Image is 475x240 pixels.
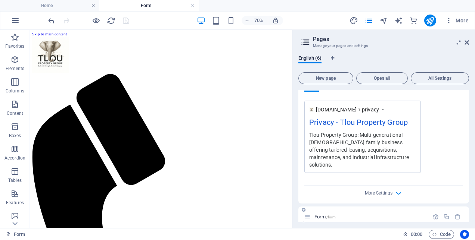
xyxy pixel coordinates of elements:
button: design [350,16,358,25]
div: Remove [454,214,461,220]
p: Boxes [9,133,21,139]
i: Publish [426,16,434,25]
p: Tables [8,177,22,183]
div: Language Tabs [298,55,469,69]
span: : [416,231,417,237]
button: navigator [379,16,388,25]
span: Open all [360,76,404,80]
p: Favorites [5,43,24,49]
h2: Pages [313,36,469,42]
a: Skip to main content [3,3,53,9]
button: Code [429,230,454,239]
h6: 70% [253,16,265,25]
div: Privacy - Tlou Property Group [309,117,416,131]
p: Features [6,200,24,206]
div: Tlou Property Group: Multi-generational [DEMOGRAPHIC_DATA] family business offering tailored leas... [309,131,416,168]
div: Duplicate [443,214,450,220]
i: Undo: Change pages (Ctrl+Z) [47,16,56,25]
button: Usercentrics [460,230,469,239]
span: More [445,17,469,24]
h4: Form [99,1,199,10]
i: On resize automatically adjust zoom level to fit chosen device. [272,17,279,24]
button: 70% [242,16,268,25]
a: Click to cancel selection. Double-click to open Pages [6,230,25,239]
span: More Settings [365,190,392,196]
i: AI Writer [394,16,403,25]
button: All Settings [411,72,469,84]
button: reload [106,16,115,25]
span: 00 00 [411,230,422,239]
span: /form [326,215,336,219]
button: More [442,15,472,26]
i: Pages (Ctrl+Alt+S) [364,16,373,25]
span: privacy [362,106,379,113]
p: Content [7,110,23,116]
button: Click here to leave preview mode and continue editing [91,16,100,25]
img: ChatGPTImageAug13202501_35_33PM-tnHejTu4RwB82dWgm_WUAg-nC3aPoE2XLs8O2XB-j5xWg.png [309,107,314,112]
i: Design (Ctrl+Alt+Y) [350,16,358,25]
button: More Settings [379,189,388,198]
span: [DOMAIN_NAME] [316,106,357,113]
p: Columns [6,88,24,94]
button: publish [424,15,436,26]
button: undo [47,16,56,25]
p: Accordion [4,155,25,161]
span: All Settings [414,76,466,80]
div: Settings [432,214,439,220]
i: Reload page [107,16,115,25]
i: Navigator [379,16,388,25]
button: text_generator [394,16,403,25]
div: Preview [304,83,345,98]
button: commerce [409,16,418,25]
span: English (6) [298,54,322,64]
div: Form/form [312,214,429,219]
span: Form [314,214,336,220]
span: Code [432,230,451,239]
h3: Manage your pages and settings [313,42,454,49]
i: Commerce [409,16,418,25]
p: Elements [6,66,25,72]
button: Open all [356,72,408,84]
button: New page [298,72,353,84]
span: New page [302,76,350,80]
button: pages [364,16,373,25]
